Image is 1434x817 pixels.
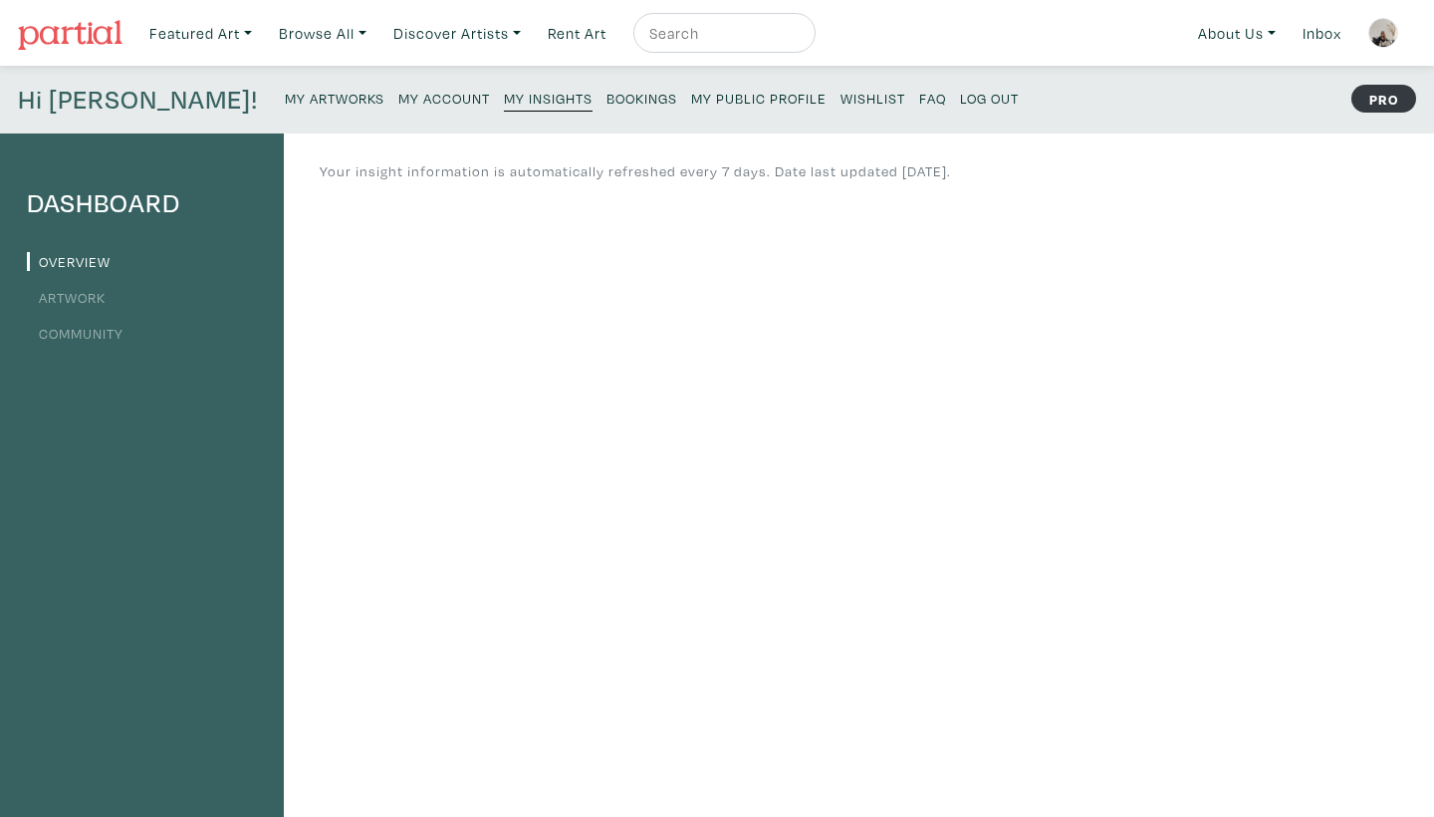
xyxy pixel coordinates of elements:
[1294,13,1350,54] a: Inbox
[27,252,111,271] a: Overview
[691,84,827,111] a: My Public Profile
[270,13,375,54] a: Browse All
[18,84,258,116] h4: Hi [PERSON_NAME]!
[27,187,257,219] h4: Dashboard
[285,89,384,108] small: My Artworks
[140,13,261,54] a: Featured Art
[691,89,827,108] small: My Public Profile
[1189,13,1285,54] a: About Us
[384,13,530,54] a: Discover Artists
[539,13,615,54] a: Rent Art
[27,288,106,307] a: Artwork
[504,89,593,108] small: My Insights
[320,160,951,182] p: Your insight information is automatically refreshed every 7 days. Date last updated [DATE].
[1368,18,1398,48] img: phpThumb.php
[504,84,593,112] a: My Insights
[398,89,490,108] small: My Account
[840,84,905,111] a: Wishlist
[285,84,384,111] a: My Artworks
[919,89,946,108] small: FAQ
[840,89,905,108] small: Wishlist
[1351,85,1416,113] strong: PRO
[960,84,1019,111] a: Log Out
[960,89,1019,108] small: Log Out
[27,324,123,343] a: Community
[647,21,797,46] input: Search
[606,89,677,108] small: Bookings
[398,84,490,111] a: My Account
[919,84,946,111] a: FAQ
[606,84,677,111] a: Bookings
